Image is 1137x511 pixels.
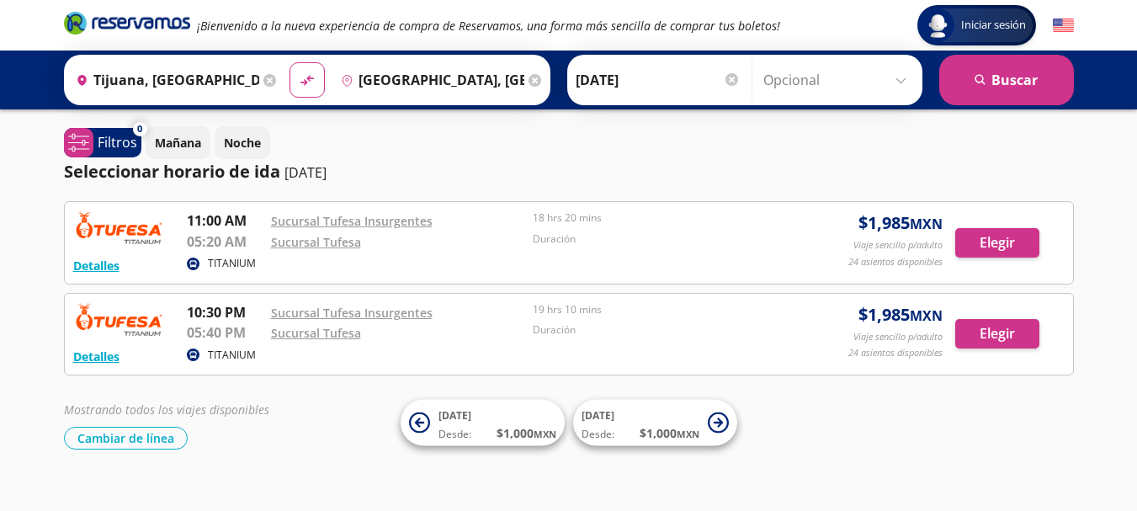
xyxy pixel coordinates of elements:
[187,210,263,231] p: 11:00 AM
[271,325,361,341] a: Sucursal Tufesa
[497,424,556,442] span: $ 1,000
[955,319,1039,349] button: Elegir
[955,228,1039,258] button: Elegir
[910,306,943,325] small: MXN
[763,59,914,101] input: Opcional
[271,213,433,229] a: Sucursal Tufesa Insurgentes
[64,427,188,450] button: Cambiar de línea
[224,134,261,152] p: Noche
[73,348,120,365] button: Detalles
[73,257,120,274] button: Detalles
[576,59,741,101] input: Elegir Fecha
[64,159,280,184] p: Seleccionar horario de ida
[438,408,471,423] span: [DATE]
[1053,15,1074,36] button: English
[401,400,565,446] button: [DATE]Desde:$1,000MXN
[187,232,263,252] p: 05:20 AM
[858,302,943,327] span: $ 1,985
[64,10,190,35] i: Brand Logo
[146,126,210,159] button: Mañana
[438,427,471,442] span: Desde:
[64,402,269,418] em: Mostrando todos los viajes disponibles
[98,132,137,152] p: Filtros
[533,210,787,226] p: 18 hrs 20 mins
[155,134,201,152] p: Mañana
[215,126,270,159] button: Noche
[64,128,141,157] button: 0Filtros
[853,238,943,253] p: Viaje sencillo p/adulto
[848,255,943,269] p: 24 asientos disponibles
[533,232,787,247] p: Duración
[534,428,556,440] small: MXN
[271,234,361,250] a: Sucursal Tufesa
[73,210,166,244] img: RESERVAMOS
[137,122,142,136] span: 0
[533,322,787,338] p: Duración
[208,348,256,363] p: TITANIUM
[582,408,614,423] span: [DATE]
[73,302,166,336] img: RESERVAMOS
[910,215,943,233] small: MXN
[208,256,256,271] p: TITANIUM
[197,18,780,34] em: ¡Bienvenido a la nueva experiencia de compra de Reservamos, una forma más sencilla de comprar tus...
[187,322,263,343] p: 05:40 PM
[573,400,737,446] button: [DATE]Desde:$1,000MXN
[271,305,433,321] a: Sucursal Tufesa Insurgentes
[853,330,943,344] p: Viaje sencillo p/adulto
[69,59,259,101] input: Buscar Origen
[334,59,524,101] input: Buscar Destino
[640,424,699,442] span: $ 1,000
[187,302,263,322] p: 10:30 PM
[582,427,614,442] span: Desde:
[677,428,699,440] small: MXN
[954,17,1033,34] span: Iniciar sesión
[284,162,327,183] p: [DATE]
[858,210,943,236] span: $ 1,985
[848,346,943,360] p: 24 asientos disponibles
[533,302,787,317] p: 19 hrs 10 mins
[939,55,1074,105] button: Buscar
[64,10,190,40] a: Brand Logo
